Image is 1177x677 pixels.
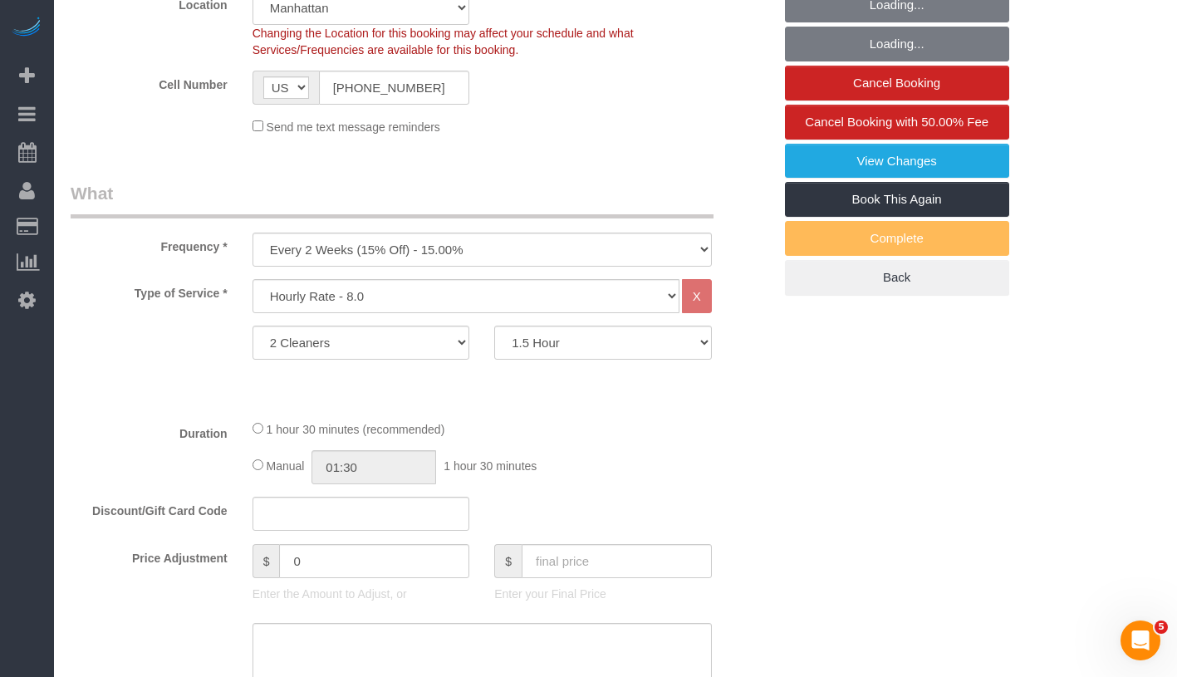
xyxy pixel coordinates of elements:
[58,279,240,302] label: Type of Service *
[253,27,634,56] span: Changing the Location for this booking may affect your schedule and what Services/Frequencies are...
[444,459,537,473] span: 1 hour 30 minutes
[253,544,280,578] span: $
[319,71,470,105] input: Cell Number
[267,120,440,134] span: Send me text message reminders
[58,497,240,519] label: Discount/Gift Card Code
[58,233,240,255] label: Frequency *
[522,544,712,578] input: final price
[253,586,470,602] p: Enter the Amount to Adjust, or
[785,144,1009,179] a: View Changes
[58,544,240,567] label: Price Adjustment
[71,181,714,218] legend: What
[1121,621,1160,660] iframe: Intercom live chat
[58,419,240,442] label: Duration
[494,544,522,578] span: $
[785,105,1009,140] a: Cancel Booking with 50.00% Fee
[10,17,43,40] img: Automaid Logo
[785,66,1009,101] a: Cancel Booking
[58,71,240,93] label: Cell Number
[785,182,1009,217] a: Book This Again
[267,459,305,473] span: Manual
[805,115,988,129] span: Cancel Booking with 50.00% Fee
[267,423,445,436] span: 1 hour 30 minutes (recommended)
[785,260,1009,295] a: Back
[1155,621,1168,634] span: 5
[494,586,712,602] p: Enter your Final Price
